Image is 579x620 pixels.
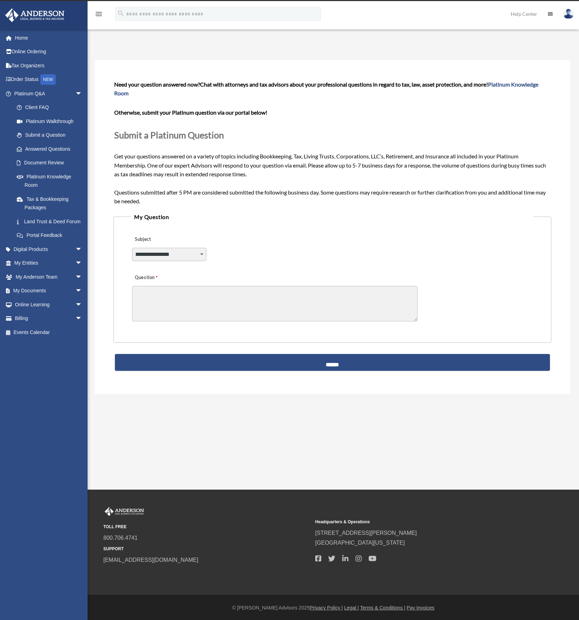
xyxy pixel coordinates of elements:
a: Platinum Q&Aarrow_drop_down [5,87,93,101]
a: 800.706.4741 [103,535,138,541]
a: Privacy Policy | [310,605,343,611]
span: arrow_drop_down [75,270,89,284]
div: © [PERSON_NAME] Advisors 2025 [88,604,579,612]
i: menu [95,10,103,18]
a: Home [5,31,93,45]
small: SUPPORT [103,545,310,553]
a: Answered Questions [10,142,93,156]
label: Subject [132,234,199,244]
span: Need your question answered now? [114,81,200,88]
a: Billingarrow_drop_down [5,312,93,326]
a: Client FAQ [10,101,93,115]
span: arrow_drop_down [75,312,89,326]
a: Platinum Walkthrough [10,114,93,128]
a: Platinum Knowledge Room [10,170,93,192]
span: arrow_drop_down [75,87,89,101]
a: Terms & Conditions | [360,605,405,611]
div: NEW [40,74,56,85]
a: My Documentsarrow_drop_down [5,284,93,298]
a: [STREET_ADDRESS][PERSON_NAME] [315,530,417,536]
legend: My Question [131,212,533,222]
img: Anderson Advisors Platinum Portal [3,8,67,22]
a: Digital Productsarrow_drop_down [5,242,93,256]
span: arrow_drop_down [75,284,89,298]
a: menu [95,12,103,18]
span: Submit a Platinum Question [114,130,224,140]
span: arrow_drop_down [75,256,89,271]
a: Document Review [10,156,93,170]
a: Land Trust & Deed Forum [10,214,93,229]
a: [GEOGRAPHIC_DATA][US_STATE] [315,540,405,546]
span: arrow_drop_down [75,242,89,257]
a: Order StatusNEW [5,73,93,87]
a: Tax & Bookkeeping Packages [10,192,93,214]
a: Pay Invoices [407,605,434,611]
a: Events Calendar [5,325,93,339]
img: User Pic [563,9,574,19]
a: Submit a Question [10,128,89,142]
a: My Anderson Teamarrow_drop_down [5,270,93,284]
i: search [117,9,125,17]
b: Otherwise, submit your Platinum question via our portal below! [114,109,267,116]
a: My Entitiesarrow_drop_down [5,256,93,270]
a: Online Learningarrow_drop_down [5,298,93,312]
a: Legal | [344,605,359,611]
span: Get your questions answered on a variety of topics including Bookkeeping, Tax, Living Trusts, Cor... [114,81,550,205]
small: Headquarters & Operations [315,518,522,526]
a: Tax Organizers [5,59,93,73]
small: TOLL FREE [103,523,310,531]
a: Online Ordering [5,45,93,59]
a: Portal Feedback [10,229,93,243]
a: [EMAIL_ADDRESS][DOMAIN_NAME] [103,557,198,563]
label: Question [132,273,186,283]
span: Chat with attorneys and tax advisors about your professional questions in regard to tax, law, ass... [114,81,538,97]
img: Anderson Advisors Platinum Portal [103,507,145,516]
span: arrow_drop_down [75,298,89,312]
